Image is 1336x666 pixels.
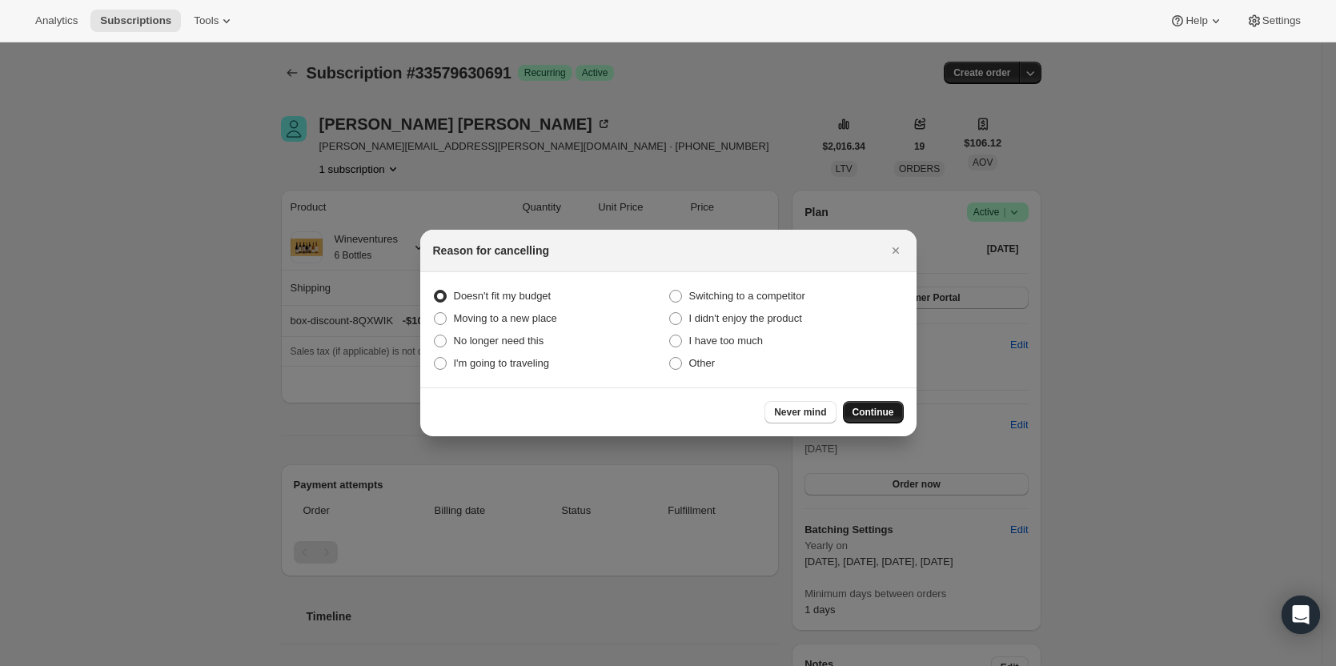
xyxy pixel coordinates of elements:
span: Doesn't fit my budget [454,290,552,302]
span: I have too much [689,335,764,347]
span: I'm going to traveling [454,357,550,369]
span: I didn't enjoy the product [689,312,802,324]
span: Moving to a new place [454,312,557,324]
span: Tools [194,14,219,27]
span: Never mind [774,406,826,419]
span: Continue [853,406,894,419]
span: Help [1186,14,1207,27]
span: Other [689,357,716,369]
button: Continue [843,401,904,423]
button: Analytics [26,10,87,32]
button: Tools [184,10,244,32]
button: Settings [1237,10,1310,32]
span: No longer need this [454,335,544,347]
div: Open Intercom Messenger [1282,596,1320,634]
span: Analytics [35,14,78,27]
span: Subscriptions [100,14,171,27]
button: Close [885,239,907,262]
button: Help [1160,10,1233,32]
h2: Reason for cancelling [433,243,549,259]
button: Subscriptions [90,10,181,32]
span: Switching to a competitor [689,290,805,302]
button: Never mind [764,401,836,423]
span: Settings [1262,14,1301,27]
